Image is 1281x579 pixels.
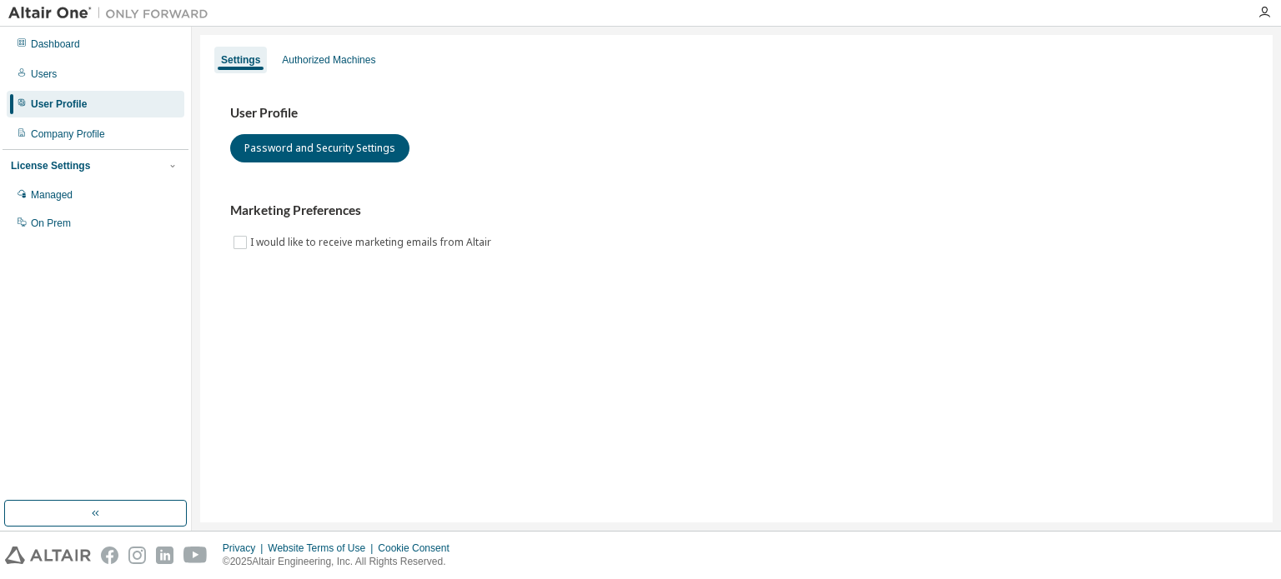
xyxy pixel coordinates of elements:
div: Authorized Machines [282,53,375,67]
img: facebook.svg [101,547,118,564]
img: youtube.svg [183,547,208,564]
button: Password and Security Settings [230,134,409,162]
img: altair_logo.svg [5,547,91,564]
h3: User Profile [230,105,1243,122]
label: I would like to receive marketing emails from Altair [250,232,495,252]
img: instagram.svg [128,547,146,564]
div: Dashboard [31,37,80,51]
h3: Marketing Preferences [230,202,1243,219]
div: License Settings [11,159,90,172]
div: Users [31,67,57,81]
img: Altair One [8,5,217,22]
div: Privacy [223,542,268,555]
div: Managed [31,188,73,202]
p: © 2025 Altair Engineering, Inc. All Rights Reserved. [223,555,460,569]
div: Website Terms of Use [268,542,378,555]
div: Cookie Consent [378,542,459,555]
div: On Prem [31,217,71,230]
img: linkedin.svg [156,547,173,564]
div: Company Profile [31,127,105,141]
div: User Profile [31,97,87,111]
div: Settings [221,53,260,67]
